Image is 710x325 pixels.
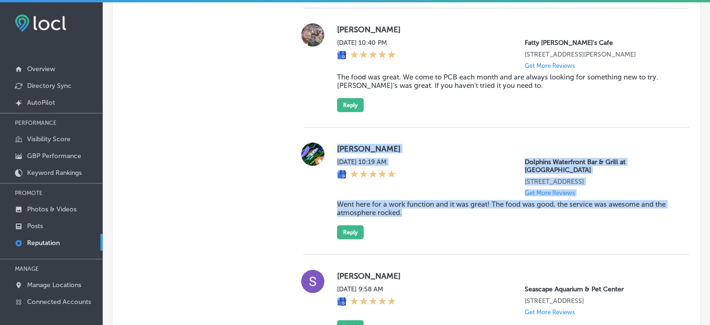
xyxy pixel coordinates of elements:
p: Photos & Videos [27,205,77,213]
p: Fatty Patty's Cafe [525,39,674,47]
p: Manage Locations [27,281,81,289]
p: Overview [27,65,55,73]
p: 310 Lagoon Way [525,178,674,186]
p: Connected Accounts [27,298,91,306]
p: Dolphins Waterfront Bar & Grill at Cape Crossing [525,158,674,174]
blockquote: The food was great. We come to PCB each month and are always looking for something new to try. [P... [337,73,674,90]
label: [PERSON_NAME] [337,144,674,153]
p: Reputation [27,239,60,247]
p: Keyword Rankings [27,169,82,177]
p: Posts [27,222,43,230]
div: 5 Stars [350,51,396,61]
p: 2162 Gulf Gate Dr [525,297,674,305]
label: [DATE] 10:40 PM [337,39,396,47]
button: Reply [337,225,364,239]
p: Get More Reviews [525,309,575,316]
p: 948 Thomas Dr [525,51,674,58]
p: Get More Reviews [525,189,575,196]
label: [PERSON_NAME] [337,271,674,281]
p: Visibility Score [27,135,70,143]
p: Get More Reviews [525,62,575,69]
label: [PERSON_NAME] [337,25,674,34]
label: [DATE] 10:19 AM [337,158,396,166]
p: GBP Performance [27,152,81,160]
p: Directory Sync [27,82,71,90]
label: [DATE] 9:58 AM [337,285,396,293]
img: fda3e92497d09a02dc62c9cd864e3231.png [15,14,66,32]
div: 5 Stars [350,297,396,307]
blockquote: Went here for a work function and it was great! The food was good, the service was awesome and th... [337,200,674,217]
div: 5 Stars [350,170,396,180]
button: Reply [337,98,364,112]
p: Seascape Aquarium & Pet Center [525,285,674,293]
p: AutoPilot [27,99,55,107]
